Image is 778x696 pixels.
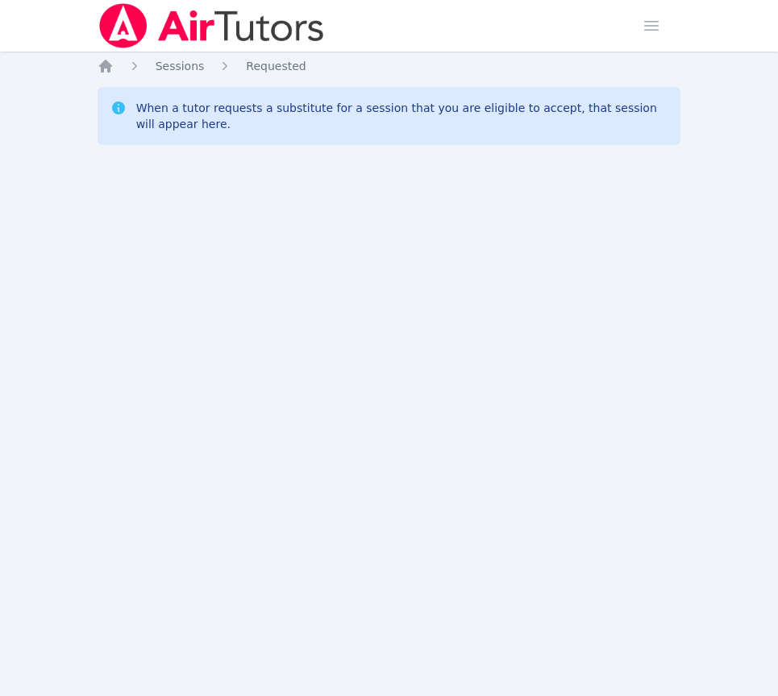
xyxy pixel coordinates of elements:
[98,3,326,48] img: Air Tutors
[136,100,668,132] div: When a tutor requests a substitute for a session that you are eligible to accept, that session wi...
[156,58,205,74] a: Sessions
[246,60,306,72] span: Requested
[246,58,306,74] a: Requested
[98,58,681,74] nav: Breadcrumb
[156,60,205,72] span: Sessions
